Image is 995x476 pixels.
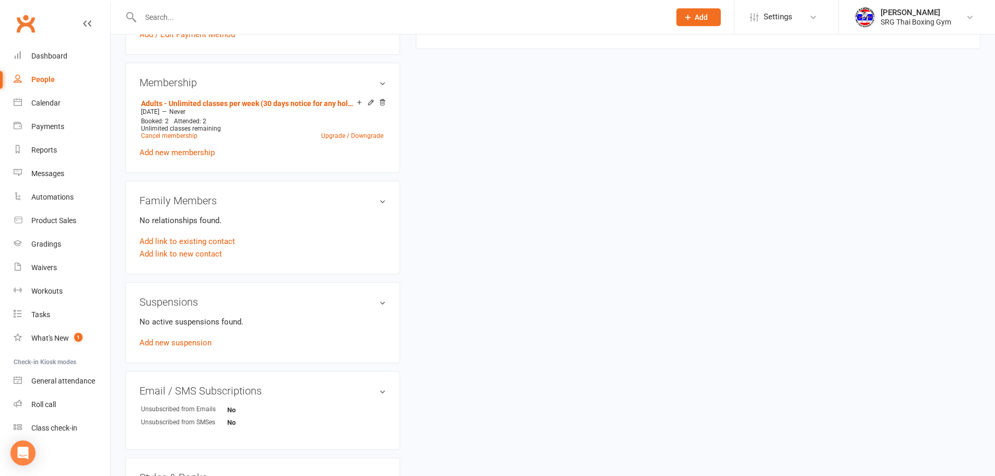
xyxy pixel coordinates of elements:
div: General attendance [31,377,95,385]
div: Tasks [31,310,50,319]
span: Never [169,108,185,115]
a: Messages [14,162,110,185]
div: Automations [31,193,74,201]
h3: Membership [139,77,386,88]
a: Add / Edit Payment Method [139,28,235,41]
a: Adults - Unlimited classes per week (30 days notice for any hold or cancellation) [141,99,357,108]
div: Unsubscribed from Emails [141,404,227,414]
div: — [138,108,386,116]
div: People [31,75,55,84]
span: Booked: 2 [141,118,169,125]
span: Attended: 2 [174,118,206,125]
span: Unlimited classes remaining [141,125,221,132]
a: Payments [14,115,110,138]
span: Settings [764,5,792,29]
span: 1 [74,333,83,342]
button: Add [676,8,721,26]
a: Gradings [14,233,110,256]
a: Product Sales [14,209,110,233]
strong: No [227,406,287,414]
span: [DATE] [141,108,159,115]
div: What's New [31,334,69,342]
input: Search... [137,10,663,25]
div: Waivers [31,263,57,272]
a: Add new suspension [139,338,212,347]
a: Workouts [14,280,110,303]
div: Class check-in [31,424,77,432]
div: Workouts [31,287,63,295]
a: Class kiosk mode [14,416,110,440]
div: Gradings [31,240,61,248]
a: Calendar [14,91,110,115]
h3: Family Members [139,195,386,206]
div: Dashboard [31,52,67,60]
a: Automations [14,185,110,209]
div: [PERSON_NAME] [881,8,951,17]
div: Product Sales [31,216,76,225]
div: Open Intercom Messenger [10,440,36,466]
a: People [14,68,110,91]
a: Add new membership [139,148,215,157]
a: Add link to existing contact [139,235,235,248]
h3: Email / SMS Subscriptions [139,385,386,397]
div: Roll call [31,400,56,409]
a: General attendance kiosk mode [14,369,110,393]
div: Reports [31,146,57,154]
div: SRG Thai Boxing Gym [881,17,951,27]
a: Roll call [14,393,110,416]
a: Tasks [14,303,110,327]
h3: Suspensions [139,296,386,308]
a: Waivers [14,256,110,280]
div: Payments [31,122,64,131]
a: Dashboard [14,44,110,68]
div: Messages [31,169,64,178]
a: Reports [14,138,110,162]
p: No active suspensions found. [139,316,386,328]
a: Cancel membership [141,132,197,140]
a: What's New1 [14,327,110,350]
strong: No [227,419,287,426]
img: thumb_image1718682644.png [854,7,875,28]
span: Add [695,13,708,21]
div: Unsubscribed from SMSes [141,417,227,427]
a: Clubworx [13,10,39,37]
a: Upgrade / Downgrade [321,132,383,140]
div: Calendar [31,99,61,107]
p: No relationships found. [139,214,386,227]
a: Add link to new contact [139,248,222,260]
